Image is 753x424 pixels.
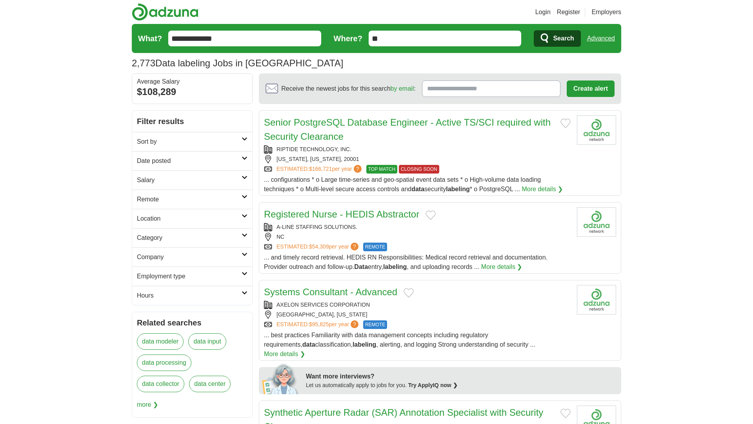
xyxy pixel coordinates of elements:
[132,132,252,151] a: Sort by
[137,175,242,185] h2: Salary
[577,207,616,237] img: A Line Staffing Solutions logo
[138,33,162,44] label: What?
[408,382,458,388] a: Try ApplyIQ now ❯
[446,186,469,192] strong: labeling
[132,228,252,247] a: Category
[137,195,242,204] h2: Remote
[334,33,362,44] label: Where?
[522,185,563,194] a: More details ❯
[560,409,571,418] button: Add to favorite jobs
[262,363,300,394] img: apply-iq-scientist.png
[426,210,436,220] button: Add to favorite jobs
[276,165,363,174] a: ESTIMATED:$166,721per year?
[309,243,329,250] span: $54,309
[383,263,407,270] strong: labeling
[399,165,439,174] span: CLOSING SOON
[132,58,343,68] h1: Data labeling Jobs in [GEOGRAPHIC_DATA]
[137,79,247,85] div: Average Salary
[353,341,376,348] strong: labeling
[264,117,551,142] a: Senior PostgreSQL Database Engineer - Active TS/SCI required with Security Clearance
[132,111,252,132] h2: Filter results
[354,165,362,173] span: ?
[137,137,242,146] h2: Sort by
[132,286,252,305] a: Hours
[264,209,419,219] a: Registered Nurse - HEDIS Abstractor
[188,333,226,350] a: data input
[577,285,616,314] img: Company logo
[567,80,615,97] button: Create alert
[132,170,252,190] a: Salary
[137,376,184,392] a: data collector
[137,333,184,350] a: data modeler
[132,209,252,228] a: Location
[411,186,424,192] strong: data
[557,7,580,17] a: Register
[132,151,252,170] a: Date posted
[132,56,155,70] span: 2,773
[366,165,397,174] span: TOP MATCH
[137,397,158,413] span: more ❯
[137,291,242,300] h2: Hours
[264,332,535,348] span: ... best practices Familiarity with data management concepts including regulatory requirements, c...
[309,166,332,172] span: $166,721
[264,311,571,319] div: [GEOGRAPHIC_DATA], [US_STATE]
[264,176,541,192] span: ... configurations * o Large time-series and geo-spatial event data sets * o High-volume data loa...
[553,31,574,46] span: Search
[354,263,368,270] strong: Data
[137,85,247,99] div: $108,289
[363,320,387,329] span: REMOTE
[264,287,397,297] a: Systems Consultant - Advanced
[535,7,551,17] a: Login
[302,341,315,348] strong: data
[276,320,360,329] a: ESTIMATED:$95,825per year?
[137,156,242,166] h2: Date posted
[137,272,242,281] h2: Employment type
[306,372,617,381] div: Want more interviews?
[587,31,615,46] a: Advanced
[591,7,621,17] a: Employers
[132,190,252,209] a: Remote
[306,381,617,389] div: Let us automatically apply to jobs for you.
[264,233,571,241] div: NC
[132,267,252,286] a: Employment type
[351,320,358,328] span: ?
[391,85,414,92] a: by email
[264,145,571,154] div: RIPTIDE TECHNOLOGY, INC.
[189,376,231,392] a: data center
[132,247,252,267] a: Company
[137,317,247,329] h2: Related searches
[276,224,357,230] a: A-LINE STAFFING SOLUTIONS.
[137,252,242,262] h2: Company
[137,214,242,223] h2: Location
[481,262,522,272] a: More details ❯
[281,84,415,93] span: Receive the newest jobs for this search :
[132,3,198,21] img: Adzuna logo
[264,155,571,163] div: [US_STATE], [US_STATE], 20001
[264,254,547,270] span: ... and timely record retrieval. HEDIS RN Responsibilities: Medical record retrieval and document...
[404,288,414,298] button: Add to favorite jobs
[276,243,360,251] a: ESTIMATED:$54,309per year?
[309,321,329,327] span: $95,825
[577,115,616,145] img: Company logo
[560,119,571,128] button: Add to favorite jobs
[363,243,387,251] span: REMOTE
[351,243,358,250] span: ?
[137,233,242,243] h2: Category
[534,30,580,47] button: Search
[137,355,191,371] a: data processing
[264,349,305,359] a: More details ❯
[264,301,571,309] div: AXELON SERVICES CORPORATION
